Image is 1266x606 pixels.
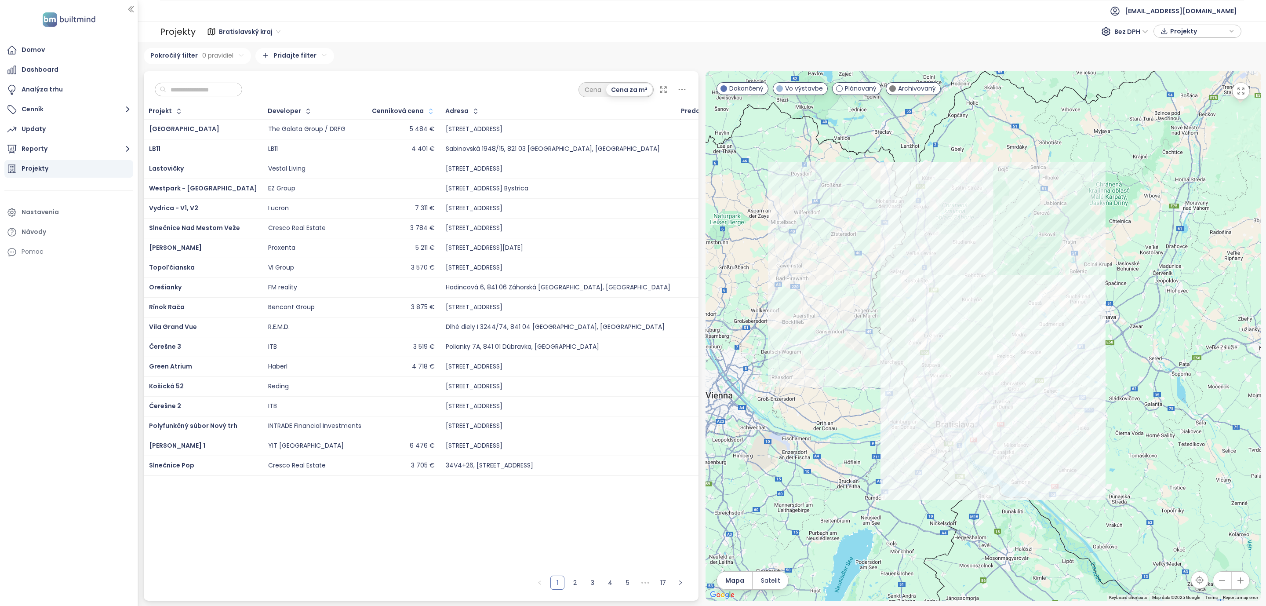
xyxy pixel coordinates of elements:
[149,184,257,193] span: Westpark - [GEOGRAPHIC_DATA]
[568,576,582,590] li: 2
[415,204,435,212] div: 7 311 €
[725,576,744,585] span: Mapa
[268,303,315,311] div: Bencont Group
[410,125,435,133] div: 5 484 €
[22,207,59,218] div: Nastavenia
[1109,595,1147,601] button: Keyboard shortcuts
[446,185,528,193] div: [STREET_ADDRESS] Bystrica
[4,61,133,79] a: Dashboard
[268,125,346,133] div: The Galata Group / DRFG
[1114,25,1148,38] span: Bez DPH
[445,108,469,114] div: Adresa
[533,576,547,590] li: Predchádzajúca strana
[268,224,326,232] div: Cresco Real Estate
[410,442,435,450] div: 6 476 €
[22,226,46,237] div: Návody
[372,108,424,114] div: Cenníková cena
[149,441,205,450] span: [PERSON_NAME] 1
[4,41,133,59] a: Domov
[621,576,634,589] a: 5
[268,284,297,292] div: FM reality
[268,343,277,351] div: ITB
[149,204,198,212] a: Vydrica - V1, V2
[410,224,435,232] div: 3 784 €
[268,185,295,193] div: EZ Group
[673,576,688,590] button: right
[144,48,251,64] div: Pokročilý filter
[149,263,195,272] a: Topoľčianska
[446,402,502,410] div: [STREET_ADDRESS]
[268,108,301,114] div: Developer
[149,461,194,470] span: Slnečnice Pop
[22,84,63,95] div: Analýza trhu
[446,125,502,133] div: [STREET_ADDRESS]
[446,264,502,272] div: [STREET_ADDRESS]
[446,165,502,173] div: [STREET_ADDRESS]
[268,264,294,272] div: VI Group
[681,108,738,114] div: Predané jednotky
[753,572,788,589] button: Satelit
[415,244,435,252] div: 5 211 €
[898,84,936,93] span: Archivovaný
[149,421,237,430] a: Polyfunkčný súbor Nový trh
[149,283,182,292] a: Orešianky
[551,576,564,589] a: 1
[22,163,48,174] div: Projekty
[761,576,780,585] span: Satelit
[268,422,361,430] div: INTRADE Financial Investments
[149,362,192,371] a: Green Atrium
[717,572,752,589] button: Mapa
[22,44,45,55] div: Domov
[149,303,185,311] a: Rínok Rača
[1223,595,1258,600] a: Report a map error
[268,402,277,410] div: ITB
[446,204,502,212] div: [STREET_ADDRESS]
[446,303,502,311] div: [STREET_ADDRESS]
[412,363,435,371] div: 4 718 €
[785,84,823,93] span: Vo výstavbe
[4,204,133,221] a: Nastavenia
[537,580,542,585] span: left
[40,11,98,29] img: logo
[580,84,606,96] div: Cena
[149,402,181,410] span: Čerešne 2
[621,576,635,590] li: 5
[550,576,564,590] li: 1
[1125,0,1237,22] span: [EMAIL_ADDRESS][DOMAIN_NAME]
[673,576,688,590] li: Nasledujúca strana
[586,576,599,589] a: 3
[446,343,599,351] div: Polianky 7A, 841 01 Dúbravka, [GEOGRAPHIC_DATA]
[533,576,547,590] button: left
[845,84,877,93] span: Plánovaný
[446,422,502,430] div: [STREET_ADDRESS]
[22,64,58,75] div: Dashboard
[656,576,670,590] li: 17
[1205,595,1218,600] a: Terms (opens in new tab)
[149,108,172,114] div: Projekt
[4,81,133,99] a: Analýza trhu
[268,145,278,153] div: LB11
[708,589,737,601] a: Open this area in Google Maps (opens a new window)
[638,576,652,590] span: •••
[446,224,502,232] div: [STREET_ADDRESS]
[1152,595,1200,600] span: Map data ©2025 Google
[603,576,617,590] li: 4
[268,363,287,371] div: Haberl
[149,322,197,331] a: Vila Grand Vue
[1170,25,1227,38] span: Projekty
[1158,25,1237,38] div: button
[268,165,306,173] div: Vestal Living
[149,124,219,133] span: [GEOGRAPHIC_DATA]
[606,84,652,96] div: Cena za m²
[446,244,523,252] div: [STREET_ADDRESS][DATE]
[586,576,600,590] li: 3
[149,382,184,391] a: Košická 52
[411,145,435,153] div: 4 401 €
[149,243,202,252] span: [PERSON_NAME]
[160,23,196,40] div: Projekty
[255,48,334,64] div: Pridajte filter
[268,323,290,331] div: R.E.M.D.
